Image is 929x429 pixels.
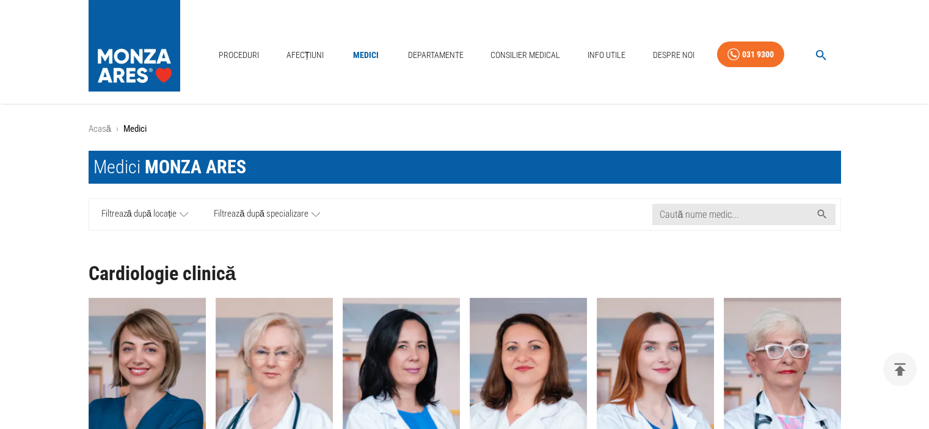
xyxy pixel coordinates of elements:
[89,122,841,136] nav: breadcrumb
[648,43,699,68] a: Despre Noi
[89,199,202,230] a: Filtrează după locație
[101,207,177,222] span: Filtrează după locație
[123,122,147,136] p: Medici
[346,43,385,68] a: Medici
[214,207,308,222] span: Filtrează după specializare
[89,263,841,284] h1: Cardiologie clinică
[93,156,246,179] div: Medici
[403,43,468,68] a: Departamente
[742,47,774,62] div: 031 9300
[583,43,630,68] a: Info Utile
[89,123,111,134] a: Acasă
[282,43,329,68] a: Afecțiuni
[116,122,118,136] li: ›
[486,43,565,68] a: Consilier Medical
[717,41,784,68] a: 031 9300
[883,353,917,386] button: delete
[201,199,333,230] a: Filtrează după specializare
[214,43,264,68] a: Proceduri
[145,156,246,178] span: MONZA ARES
